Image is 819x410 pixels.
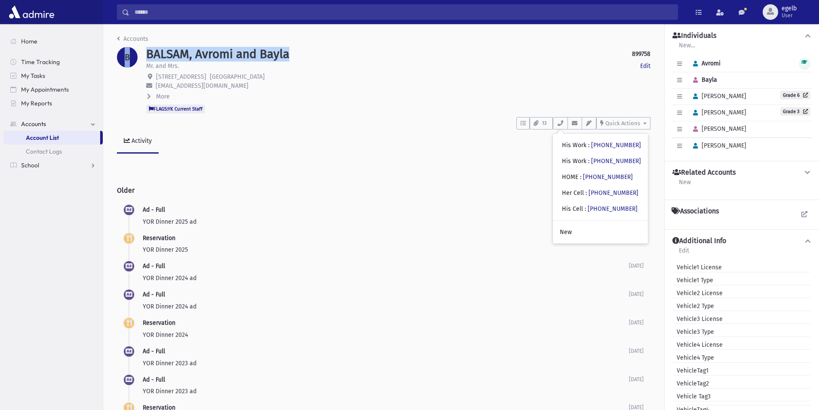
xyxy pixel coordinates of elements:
a: Time Tracking [3,55,103,69]
p: YOR Dinner 2025 [143,245,629,254]
a: Home [3,34,103,48]
span: Time Tracking [21,58,60,66]
h4: Associations [672,207,719,216]
button: More [146,92,171,101]
p: Mr. and Mrs. [146,62,179,71]
span: My Tasks [21,72,45,80]
span: VehicleTag1 [673,366,709,375]
h2: Older [117,179,650,201]
a: Account List [3,131,100,145]
h4: Additional Info [672,237,726,246]
a: Accounts [117,35,148,43]
span: Ad - Full [143,206,165,213]
nav: breadcrumb [117,34,148,47]
button: Quick Actions [596,117,650,129]
span: [DATE] [629,291,644,297]
span: egelb [782,5,797,12]
span: Vehicle3 Type [673,327,714,336]
span: User [782,12,797,19]
button: Related Accounts [672,168,812,177]
span: Accounts [21,120,46,128]
a: [PHONE_NUMBER] [588,205,638,213]
span: : [588,142,589,149]
h4: Related Accounts [672,168,736,177]
p: YOR Dinner 2023 ad [143,387,629,396]
div: His Work [562,157,641,166]
span: : [586,189,587,197]
div: B [117,47,138,68]
span: [DATE] [629,263,644,269]
span: Account List [26,134,59,142]
a: Activity [117,129,159,154]
input: Search [129,4,678,20]
p: YOR Dinner 2024 ad [143,302,629,311]
a: Accounts [3,117,103,131]
span: My Appointments [21,86,69,93]
a: Grade 6 [780,91,810,99]
span: Vehicle4 License [673,340,723,349]
span: Vehicle4 Type [673,353,714,362]
div: His Work [562,141,641,150]
a: Contact Logs [3,145,103,158]
span: [GEOGRAPHIC_DATA] [210,73,265,80]
span: More [156,93,170,100]
button: 13 [530,117,553,129]
span: School [21,161,39,169]
span: Vehicle1 Type [673,276,713,285]
a: New... [678,40,695,56]
a: New [678,177,691,193]
h4: Individuals [672,31,716,40]
a: [PHONE_NUMBER] [591,157,641,165]
p: YOR Dinner 2024 [143,330,629,339]
strong: 899758 [632,49,650,59]
a: New [553,224,648,240]
a: Edit [678,246,690,261]
span: Quick Actions [605,120,640,126]
span: Vehicle1 License [673,263,722,272]
span: Vehicle3 License [673,314,723,324]
span: : [585,205,586,213]
div: Activity [130,137,152,145]
span: [DATE] [629,376,644,382]
a: [PHONE_NUMBER] [589,189,638,197]
span: [EMAIL_ADDRESS][DOMAIN_NAME] [156,82,248,89]
p: YOR Dinner 2023 ad [143,359,629,368]
span: Reservation [143,319,175,327]
span: Reservation [143,234,175,242]
div: Her Cell [562,188,638,197]
a: Grade 3 [780,107,810,116]
a: My Reports [3,96,103,110]
span: Ad - Full [143,348,165,355]
button: Individuals [672,31,812,40]
img: AdmirePro [7,3,56,21]
span: Contact Logs [26,148,62,155]
div: His Cell [562,204,638,213]
p: YOR Dinner 2024 ad [143,274,629,283]
button: Additional Info [672,237,812,246]
span: 13 [540,120,549,127]
a: My Tasks [3,69,103,83]
span: Bayla [689,76,717,83]
span: [PERSON_NAME] [689,109,746,116]
span: My Reports [21,99,52,107]
span: [PERSON_NAME] [689,92,746,100]
span: Vehicle2 License [673,289,723,298]
span: Ad - Full [143,376,165,383]
span: Home [21,37,37,45]
a: [PHONE_NUMBER] [591,142,641,149]
span: Ad - Full [143,291,165,298]
p: YOR Dinner 2025 ad [143,217,629,226]
span: [DATE] [629,320,644,326]
a: [PHONE_NUMBER] [583,173,633,181]
span: : [580,173,581,181]
span: FLAGS:YK Current Staff [146,105,205,113]
span: Vehicle Tag3 [673,392,711,401]
span: [PERSON_NAME] [689,125,746,133]
span: : [588,157,589,165]
span: [STREET_ADDRESS] [156,73,206,80]
a: School [3,158,103,172]
h1: BALSAM, Avromi and Bayla [146,47,289,62]
a: My Appointments [3,83,103,96]
a: Edit [640,62,650,71]
span: [PERSON_NAME] [689,142,746,149]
